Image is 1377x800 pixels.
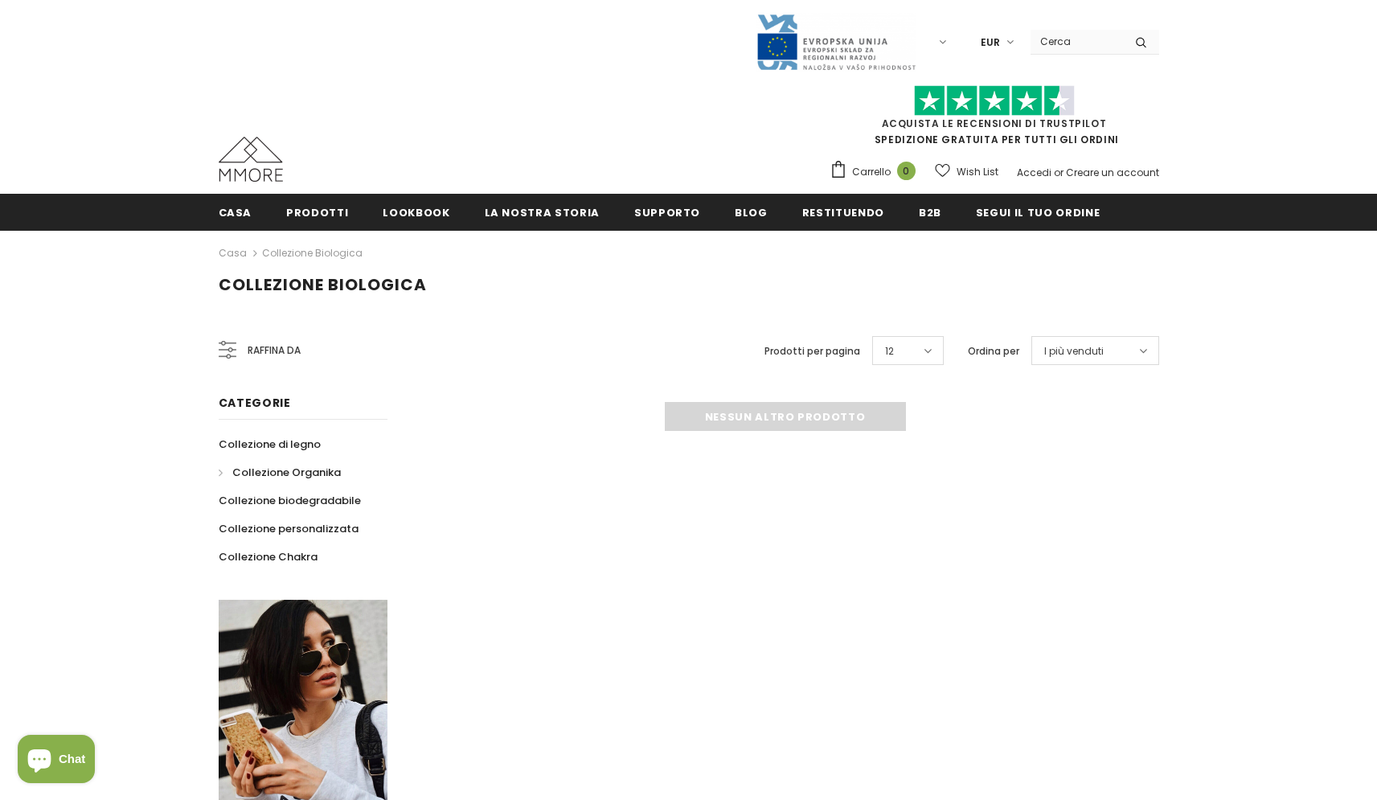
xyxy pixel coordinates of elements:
a: Collezione personalizzata [219,515,359,543]
span: Casa [219,205,252,220]
span: Collezione biologica [219,273,427,296]
a: Acquista le recensioni di TrustPilot [882,117,1107,130]
span: Restituendo [802,205,884,220]
img: Casi MMORE [219,137,283,182]
span: SPEDIZIONE GRATUITA PER TUTTI GLI ORDINI [830,92,1159,146]
span: Collezione Organika [232,465,341,480]
a: Restituendo [802,194,884,230]
a: supporto [634,194,700,230]
a: Casa [219,244,247,263]
span: 0 [897,162,916,180]
img: Javni Razpis [756,13,916,72]
a: Lookbook [383,194,449,230]
img: Fidati di Pilot Stars [914,85,1075,117]
span: I più venduti [1044,343,1104,359]
span: Segui il tuo ordine [976,205,1100,220]
a: Collezione Organika [219,458,341,486]
span: Collezione biodegradabile [219,493,361,508]
span: Collezione Chakra [219,549,318,564]
span: Carrello [852,164,891,180]
span: Wish List [957,164,998,180]
span: Blog [735,205,768,220]
span: Lookbook [383,205,449,220]
span: supporto [634,205,700,220]
span: B2B [919,205,941,220]
span: 12 [885,343,894,359]
a: Creare un account [1066,166,1159,179]
label: Prodotti per pagina [764,343,860,359]
a: Casa [219,194,252,230]
span: Prodotti [286,205,348,220]
a: Wish List [935,158,998,186]
a: Carrello 0 [830,160,924,184]
a: Collezione di legno [219,430,321,458]
a: Collezione Chakra [219,543,318,571]
a: La nostra storia [485,194,600,230]
inbox-online-store-chat: Shopify online store chat [13,735,100,787]
a: Segui il tuo ordine [976,194,1100,230]
a: Collezione biodegradabile [219,486,361,515]
span: Categorie [219,395,291,411]
span: Raffina da [248,342,301,359]
input: Search Site [1031,30,1123,53]
span: EUR [981,35,1000,51]
label: Ordina per [968,343,1019,359]
a: Blog [735,194,768,230]
span: or [1054,166,1063,179]
span: La nostra storia [485,205,600,220]
span: Collezione di legno [219,437,321,452]
span: Collezione personalizzata [219,521,359,536]
a: Collezione biologica [262,246,363,260]
a: B2B [919,194,941,230]
a: Accedi [1017,166,1051,179]
a: Javni Razpis [756,35,916,48]
a: Prodotti [286,194,348,230]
